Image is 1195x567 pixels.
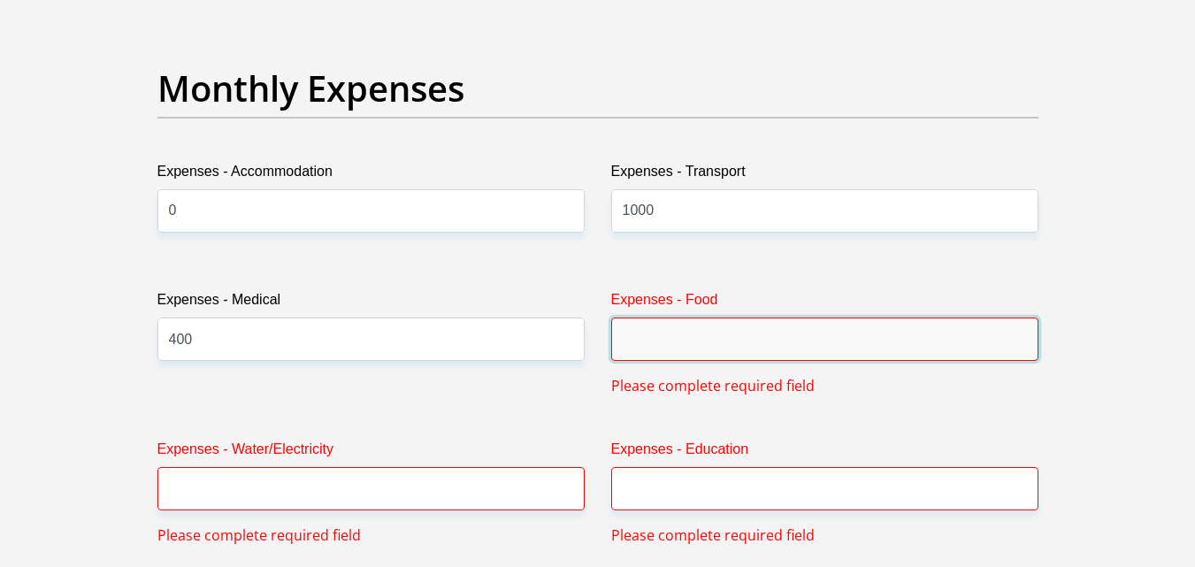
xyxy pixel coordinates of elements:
[611,375,815,396] span: Please complete required field
[611,318,1038,361] input: Expenses - Food
[157,318,585,361] input: Expenses - Medical
[611,189,1038,233] input: Expenses - Transport
[611,289,1038,318] label: Expenses - Food
[157,289,585,318] label: Expenses - Medical
[157,161,585,189] label: Expenses - Accommodation
[611,439,1038,467] label: Expenses - Education
[611,525,815,546] span: Please complete required field
[157,189,585,233] input: Expenses - Accommodation
[157,439,585,467] label: Expenses - Water/Electricity
[157,525,361,546] span: Please complete required field
[611,467,1038,510] input: Expenses - Education
[157,467,585,510] input: Expenses - Water/Electricity
[611,161,1038,189] label: Expenses - Transport
[157,67,1038,110] h2: Monthly Expenses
